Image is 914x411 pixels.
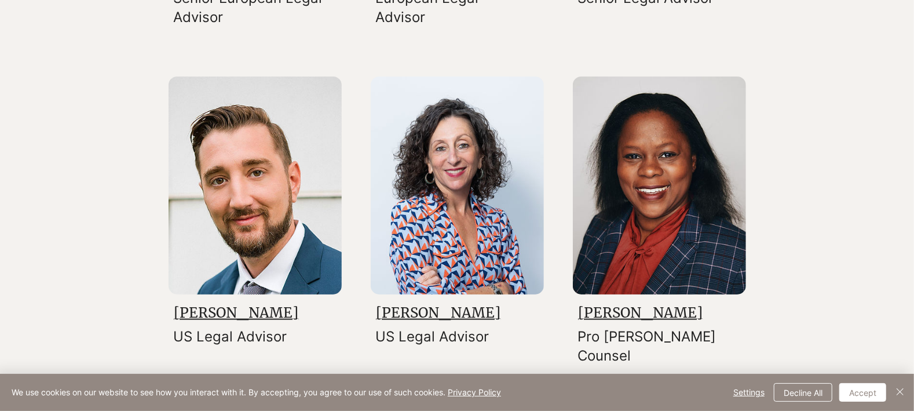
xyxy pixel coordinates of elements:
p: US Legal Advisor [375,327,531,347]
button: Decline All [774,383,832,402]
span: We use cookies on our website to see how you interact with it. By accepting, you agree to our use... [12,387,501,398]
p: Pro [PERSON_NAME] Counsel [577,327,733,366]
button: Accept [839,383,886,402]
button: Close [893,383,907,402]
img: Close [893,385,907,399]
span: Settings [733,384,765,401]
a: [PERSON_NAME] [174,304,298,322]
a: [PERSON_NAME] [578,304,703,322]
a: [PERSON_NAME] [376,304,500,322]
p: US Legal Advisor [173,327,329,347]
a: Privacy Policy [448,387,501,397]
